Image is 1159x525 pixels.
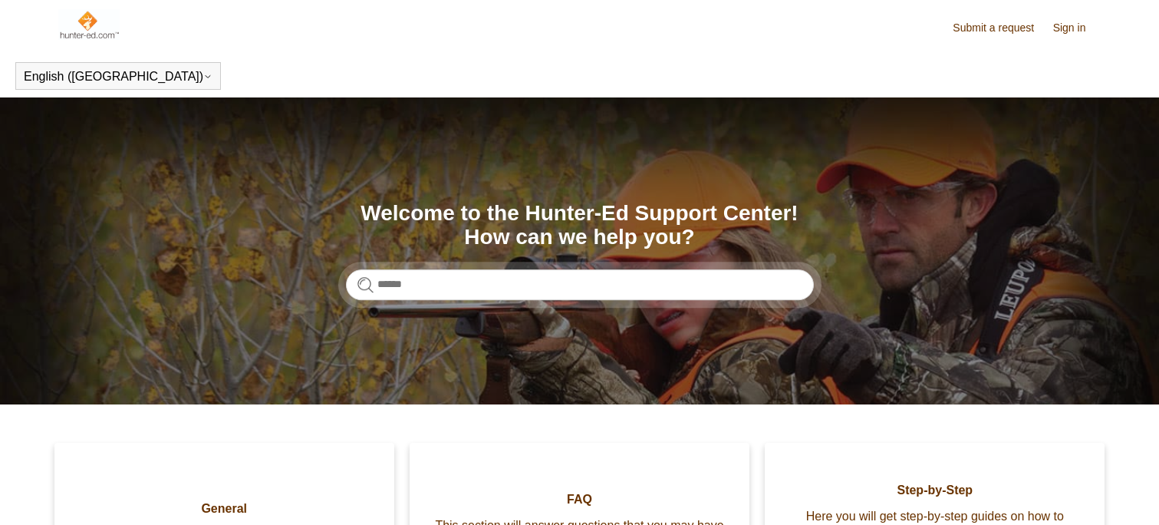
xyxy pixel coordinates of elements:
span: Step-by-Step [788,481,1082,500]
h1: Welcome to the Hunter-Ed Support Center! How can we help you? [346,202,814,249]
button: English ([GEOGRAPHIC_DATA]) [24,70,212,84]
a: Sign in [1053,20,1101,36]
input: Search [346,269,814,300]
span: General [77,500,371,518]
img: Hunter-Ed Help Center home page [58,9,120,40]
span: FAQ [433,490,726,509]
a: Submit a request [953,20,1049,36]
